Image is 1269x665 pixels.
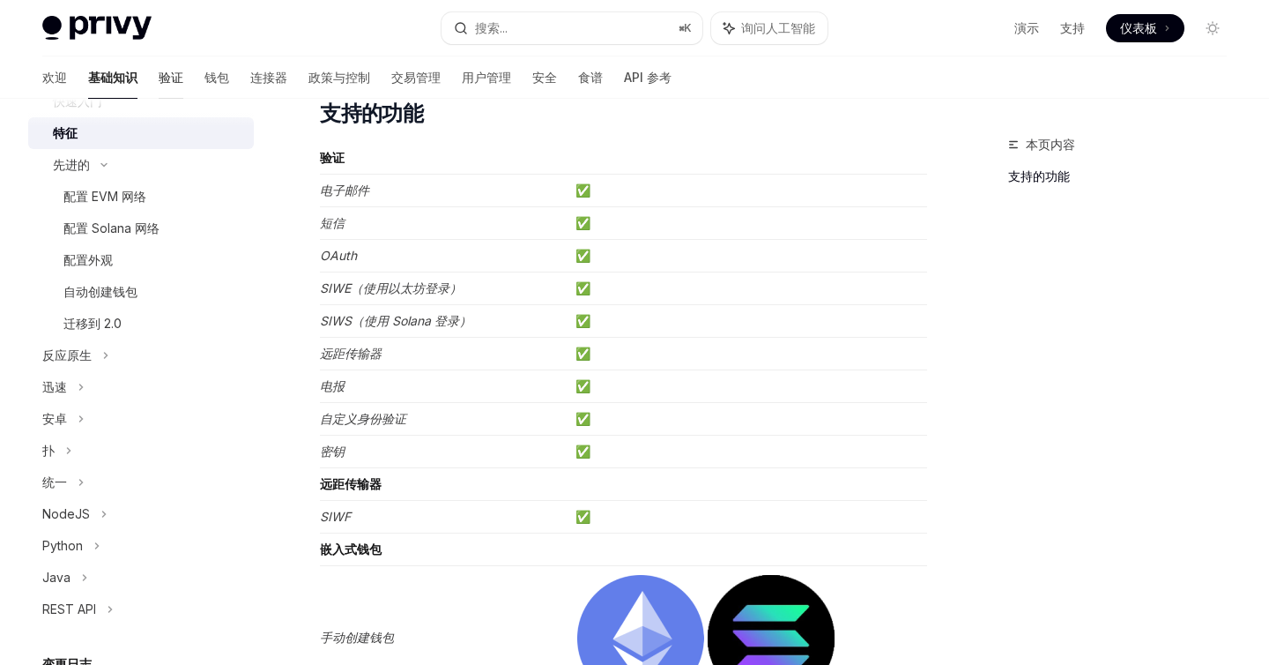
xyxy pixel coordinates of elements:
font: 自动创建钱包 [63,284,137,299]
font: 食谱 [578,70,603,85]
font: NodeJS [42,506,90,521]
font: ✅ [575,215,590,230]
a: 欢迎 [42,56,67,99]
font: 安全 [532,70,557,85]
a: 食谱 [578,56,603,99]
font: 反应原生 [42,347,92,362]
font: 本页内容 [1026,137,1075,152]
font: 支持的功能 [320,101,423,126]
font: 连接器 [250,70,287,85]
font: 手动创建钱包 [320,630,394,645]
font: 远距传输器 [320,346,382,361]
font: 钱包 [204,70,229,85]
button: 询问人工智能 [711,12,827,44]
font: 先进的 [53,157,90,172]
font: SIWS（使用 Solana 登录） [320,313,471,328]
font: 演示 [1014,20,1039,35]
font: 搜索... [475,20,508,35]
font: ✅ [575,411,590,426]
font: 短信 [320,215,345,230]
font: 配置 Solana 网络 [63,220,160,235]
font: SIWE（使用以太坊登录） [320,280,462,295]
font: 欢迎 [42,70,67,85]
font: K [684,21,692,34]
a: 特征 [28,117,254,149]
a: 支持的功能 [1008,162,1241,191]
font: SIWF [320,509,351,524]
a: 支持 [1060,19,1085,37]
font: OAuth [320,248,357,263]
font: 电子邮件 [320,183,369,198]
font: 嵌入式钱包 [320,542,382,557]
font: 询问人工智能 [741,20,815,35]
font: 安卓 [42,411,67,426]
font: ✅ [575,378,590,393]
font: Python [42,538,83,553]
font: 支持 [1060,20,1085,35]
font: 配置 EVM 网络 [63,189,146,204]
font: 自定义身份验证 [320,411,406,426]
a: 验证 [159,56,183,99]
button: 搜索...⌘K [442,12,701,44]
font: 交易管理 [391,70,441,85]
a: 演示 [1014,19,1039,37]
font: 政策与控制 [308,70,370,85]
img: 灯光标志 [42,16,152,41]
font: 远距传输器 [320,476,382,491]
font: ✅ [575,280,590,295]
a: 政策与控制 [308,56,370,99]
font: Java [42,570,70,585]
font: 用户管理 [462,70,511,85]
font: 配置外观 [63,252,113,267]
a: 钱包 [204,56,229,99]
font: 扑 [42,443,55,458]
font: 密钥 [320,444,345,459]
a: 安全 [532,56,557,99]
a: API 参考 [624,56,672,99]
a: 交易管理 [391,56,441,99]
font: 验证 [320,150,345,165]
font: 迅速 [42,379,67,394]
a: 配置外观 [28,244,254,276]
font: 仪表板 [1120,20,1157,35]
button: 切换暗模式 [1198,14,1227,42]
a: 用户管理 [462,56,511,99]
font: 基础知识 [88,70,137,85]
font: ✅ [575,346,590,361]
font: 支持的功能 [1008,168,1070,183]
a: 连接器 [250,56,287,99]
a: 基础知识 [88,56,137,99]
font: ⌘ [679,21,684,34]
a: 自动创建钱包 [28,276,254,308]
font: ✅ [575,183,590,198]
font: 统一 [42,474,67,489]
font: REST API [42,601,96,616]
font: 验证 [159,70,183,85]
font: ✅ [575,444,590,459]
font: 特征 [53,125,78,140]
font: API 参考 [624,70,672,85]
a: 配置 EVM 网络 [28,181,254,213]
font: ✅ [575,509,590,524]
font: ✅ [575,248,590,263]
a: 仪表板 [1106,14,1184,42]
font: ✅ [575,313,590,328]
a: 迁移到 2.0 [28,308,254,340]
a: 配置 Solana 网络 [28,213,254,244]
font: 迁移到 2.0 [63,316,122,331]
font: 电报 [320,378,345,393]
